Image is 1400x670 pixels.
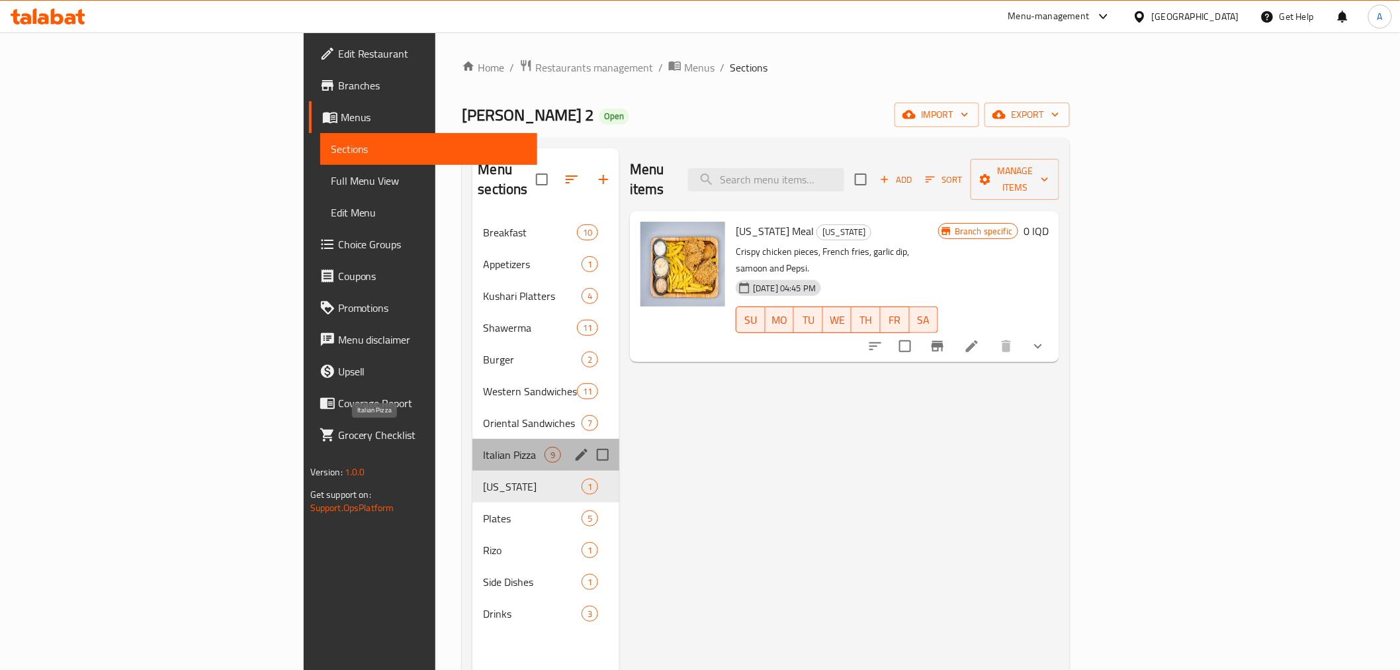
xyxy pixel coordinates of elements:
a: Coupons [309,260,537,292]
div: Drinks3 [472,598,619,630]
div: Shawerma11 [472,312,619,344]
span: 1 [582,576,597,589]
span: export [995,107,1059,123]
button: FR [881,307,910,333]
svg: Show Choices [1030,338,1046,354]
span: Sections [331,141,527,157]
span: FR [886,311,904,330]
span: Sort items [917,169,971,190]
button: delete [990,330,1022,362]
div: [GEOGRAPHIC_DATA] [1152,9,1239,24]
button: WE [823,307,852,333]
div: Breakfast10 [472,216,619,248]
span: Grocery Checklist [338,427,527,443]
div: [US_STATE]1 [472,471,619,502]
div: Open [599,109,629,124]
div: Menu-management [1008,9,1090,24]
span: Coupons [338,268,527,284]
a: Edit Menu [320,197,537,228]
span: 1 [582,481,597,493]
a: Menu disclaimer [309,324,537,356]
div: Side Dishes [483,574,582,590]
li: / [658,60,663,75]
span: Branch specific [949,225,1018,238]
span: 10 [578,226,597,239]
a: Edit menu item [964,338,980,354]
span: import [905,107,969,123]
span: 7 [582,417,597,430]
span: [US_STATE] Meal [736,221,814,241]
span: WE [828,311,847,330]
a: Full Menu View [320,165,537,197]
div: Burger2 [472,344,619,375]
button: Manage items [971,159,1059,200]
div: items [582,256,598,272]
span: 5 [582,512,597,525]
span: Select all sections [528,166,556,193]
button: show more [1022,330,1054,362]
a: Coverage Report [309,387,537,419]
span: Sort [926,172,962,187]
span: Italian Pizza [483,447,545,463]
div: items [577,224,598,240]
div: Side Dishes1 [472,566,619,598]
span: 9 [545,449,560,461]
span: Get support on: [310,486,371,503]
span: 1 [582,544,597,557]
div: Western Sandwiches11 [472,375,619,407]
span: Edit Restaurant [338,46,527,62]
div: Appetizers [483,256,582,272]
span: SA [915,311,934,330]
button: TH [852,307,881,333]
span: Add item [875,169,917,190]
span: Coverage Report [338,395,527,411]
span: 1.0.0 [345,463,365,481]
span: A [1378,9,1383,24]
span: Breakfast [483,224,576,240]
a: Promotions [309,292,537,324]
span: Sort sections [556,164,588,195]
span: 2 [582,354,597,366]
h6: 0 IQD [1024,222,1049,240]
span: Rizo [483,542,582,558]
a: Restaurants management [519,59,653,76]
div: items [582,288,598,304]
div: Appetizers1 [472,248,619,280]
button: export [984,103,1070,127]
span: Upsell [338,363,527,379]
span: [US_STATE] [483,479,582,495]
div: items [577,320,598,336]
span: Full Menu View [331,173,527,189]
span: Drinks [483,606,582,622]
span: Open [599,111,629,122]
span: Select to update [891,332,919,360]
span: 4 [582,290,597,303]
button: Add [875,169,917,190]
span: 1 [582,258,597,271]
a: Upsell [309,356,537,387]
span: Restaurants management [535,60,653,75]
div: items [582,415,598,431]
span: Promotions [338,300,527,316]
div: items [582,574,598,590]
button: import [895,103,979,127]
span: 11 [578,385,597,398]
span: Shawerma [483,320,576,336]
span: Sections [730,60,767,75]
div: items [582,606,598,622]
span: Menus [341,109,527,125]
a: Branches [309,70,537,101]
span: Menus [684,60,715,75]
a: Edit Restaurant [309,38,537,70]
span: Version: [310,463,343,481]
span: Western Sandwiches [483,383,576,399]
span: TH [857,311,875,330]
span: Oriental Sandwiches [483,415,582,431]
span: Plates [483,510,582,526]
div: items [545,447,561,463]
li: / [720,60,724,75]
